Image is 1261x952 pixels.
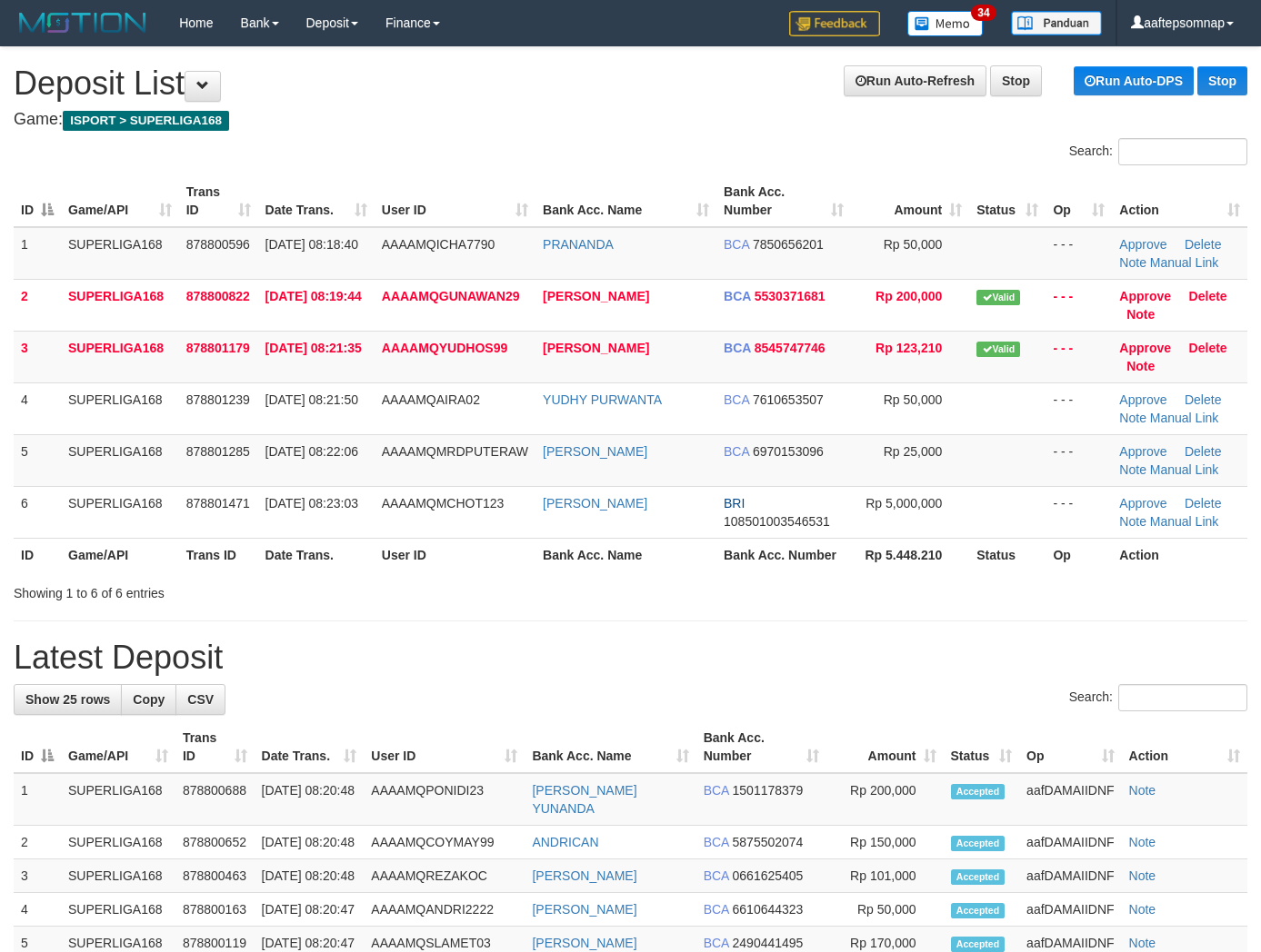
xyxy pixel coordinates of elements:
[951,903,1006,918] span: Accepted
[525,721,696,773] th: Bank Acc. Name: activate to sort column ascending
[876,341,942,355] span: Rp 123,210
[61,893,175,927] td: SUPERLIGA168
[1122,721,1247,773] th: Action: activate to sort column ascending
[1119,392,1166,407] a: Approve
[532,902,636,917] a: [PERSON_NAME]
[61,434,179,486] td: SUPERLIGA168
[61,227,179,280] td: SUPERLIGA168
[14,859,61,893] td: 3
[755,289,826,303] span: Copy 5530371681 to clipboard
[1129,783,1156,798] a: Note
[1197,66,1247,95] a: Stop
[1126,359,1155,373] a: Note
[1019,893,1121,927] td: aafDAMAIIDNF
[186,237,250,252] span: 878800596
[14,111,1247,129] h4: Game:
[532,868,636,883] a: [PERSON_NAME]
[1069,138,1247,165] label: Search:
[532,835,598,849] a: ANDRICAN
[1129,902,1156,917] a: Note
[14,893,61,927] td: 4
[14,773,61,826] td: 1
[1185,237,1221,252] a: Delete
[1046,331,1112,382] td: - - -
[535,538,716,571] th: Bank Acc. Name
[1185,444,1221,459] a: Delete
[255,773,365,826] td: [DATE] 08:20:48
[1189,289,1227,303] a: Delete
[826,826,943,859] td: Rp 150,000
[265,341,362,355] span: [DATE] 08:21:35
[1119,237,1166,252] a: Approve
[724,392,749,407] span: BCA
[61,331,179,382] td: SUPERLIGA168
[1046,382,1112,434] td: - - -
[733,783,804,798] span: Copy 1501178379 to clipboard
[532,783,636,816] a: [PERSON_NAME] YUNANDA
[186,341,250,355] span: 878801179
[716,538,851,571] th: Bank Acc. Number
[364,773,525,826] td: AAAAMQPONIDI23
[976,342,1020,357] span: Valid transaction
[61,486,179,538] td: SUPERLIGA168
[1046,538,1112,571] th: Op
[969,175,1046,227] th: Status: activate to sort column ascending
[1119,255,1146,270] a: Note
[1019,773,1121,826] td: aafDAMAIIDNF
[14,434,61,486] td: 5
[733,902,804,917] span: Copy 6610644323 to clipboard
[258,538,375,571] th: Date Trans.
[187,692,214,707] span: CSV
[63,111,229,131] span: ISPORT > SUPERLIGA168
[382,237,495,252] span: AAAAMQICHA7790
[265,496,358,511] span: [DATE] 08:23:03
[753,237,824,252] span: Copy 7850656201 to clipboard
[364,893,525,927] td: AAAAMQANDRI2222
[951,937,1006,952] span: Accepted
[1118,138,1247,165] input: Search:
[1112,175,1247,227] th: Action: activate to sort column ascending
[951,869,1006,885] span: Accepted
[175,826,255,859] td: 878800652
[14,577,512,602] div: Showing 1 to 6 of 6 entries
[121,684,176,715] a: Copy
[382,341,507,355] span: AAAAMQYUDHOS99
[716,175,851,227] th: Bank Acc. Number: activate to sort column ascending
[704,835,729,849] span: BCA
[884,444,943,459] span: Rp 25,000
[186,392,250,407] span: 878801239
[976,290,1020,305] span: Valid transaction
[14,175,61,227] th: ID: activate to sort column descending
[543,392,662,407] a: YUDHY PURWANTA
[543,237,614,252] a: PRANANDA
[535,175,716,227] th: Bank Acc. Name: activate to sort column ascending
[265,392,358,407] span: [DATE] 08:21:50
[944,721,1020,773] th: Status: activate to sort column ascending
[1119,496,1166,511] a: Approve
[255,826,365,859] td: [DATE] 08:20:48
[753,392,824,407] span: Copy 7610653507 to clipboard
[14,227,61,280] td: 1
[175,893,255,927] td: 878800163
[724,237,749,252] span: BCA
[14,9,152,36] img: MOTION_logo.png
[907,11,984,36] img: Button%20Memo.svg
[14,721,61,773] th: ID: activate to sort column descending
[1019,859,1121,893] td: aafDAMAIIDNF
[826,859,943,893] td: Rp 101,000
[1019,721,1121,773] th: Op: activate to sort column ascending
[382,444,528,459] span: AAAAMQMRDPUTERAW
[1150,462,1219,477] a: Manual Link
[1112,538,1247,571] th: Action
[543,496,647,511] a: [PERSON_NAME]
[1185,496,1221,511] a: Delete
[851,175,969,227] th: Amount: activate to sort column ascending
[375,175,535,227] th: User ID: activate to sort column ascending
[724,289,751,303] span: BCA
[61,773,175,826] td: SUPERLIGA168
[969,538,1046,571] th: Status
[255,721,365,773] th: Date Trans.: activate to sort column ascending
[844,65,986,96] a: Run Auto-Refresh
[1119,341,1171,355] a: Approve
[826,893,943,927] td: Rp 50,000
